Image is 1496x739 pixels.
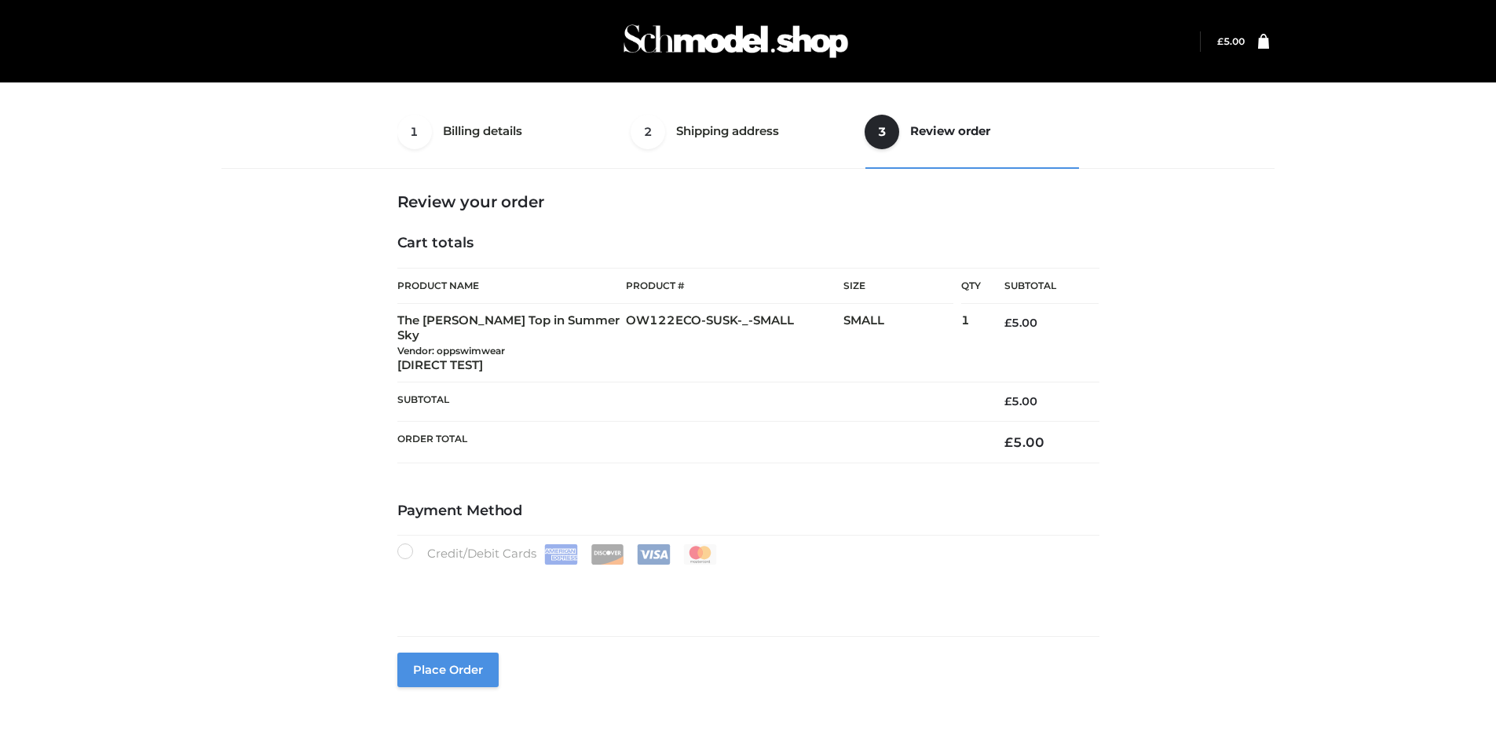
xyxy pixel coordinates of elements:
img: Visa [637,544,671,565]
span: £ [1217,35,1224,47]
img: Amex [544,544,578,565]
span: £ [1004,394,1011,408]
span: £ [1004,434,1013,450]
th: Product # [626,268,843,304]
bdi: 5.00 [1004,394,1037,408]
td: OW122ECO-SUSK-_-SMALL [626,304,843,382]
h3: Review your order [397,192,1099,211]
bdi: 5.00 [1004,434,1044,450]
th: Qty [961,268,981,304]
iframe: Secure payment input frame [394,562,1096,619]
img: Mastercard [683,544,717,565]
bdi: 5.00 [1004,316,1037,330]
a: £5.00 [1217,35,1245,47]
th: Order Total [397,421,982,463]
td: The [PERSON_NAME] Top in Summer Sky [DIRECT TEST] [397,304,627,382]
label: Credit/Debit Cards [397,543,719,565]
td: 1 [961,304,981,382]
td: SMALL [843,304,961,382]
th: Product Name [397,268,627,304]
th: Size [843,269,953,304]
h4: Payment Method [397,503,1099,520]
th: Subtotal [397,382,982,421]
th: Subtotal [981,269,1099,304]
span: £ [1004,316,1011,330]
bdi: 5.00 [1217,35,1245,47]
h4: Cart totals [397,235,1099,252]
button: Place order [397,653,499,687]
img: Discover [591,544,624,565]
img: Schmodel Admin 964 [618,10,854,72]
small: Vendor: oppswimwear [397,345,505,357]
